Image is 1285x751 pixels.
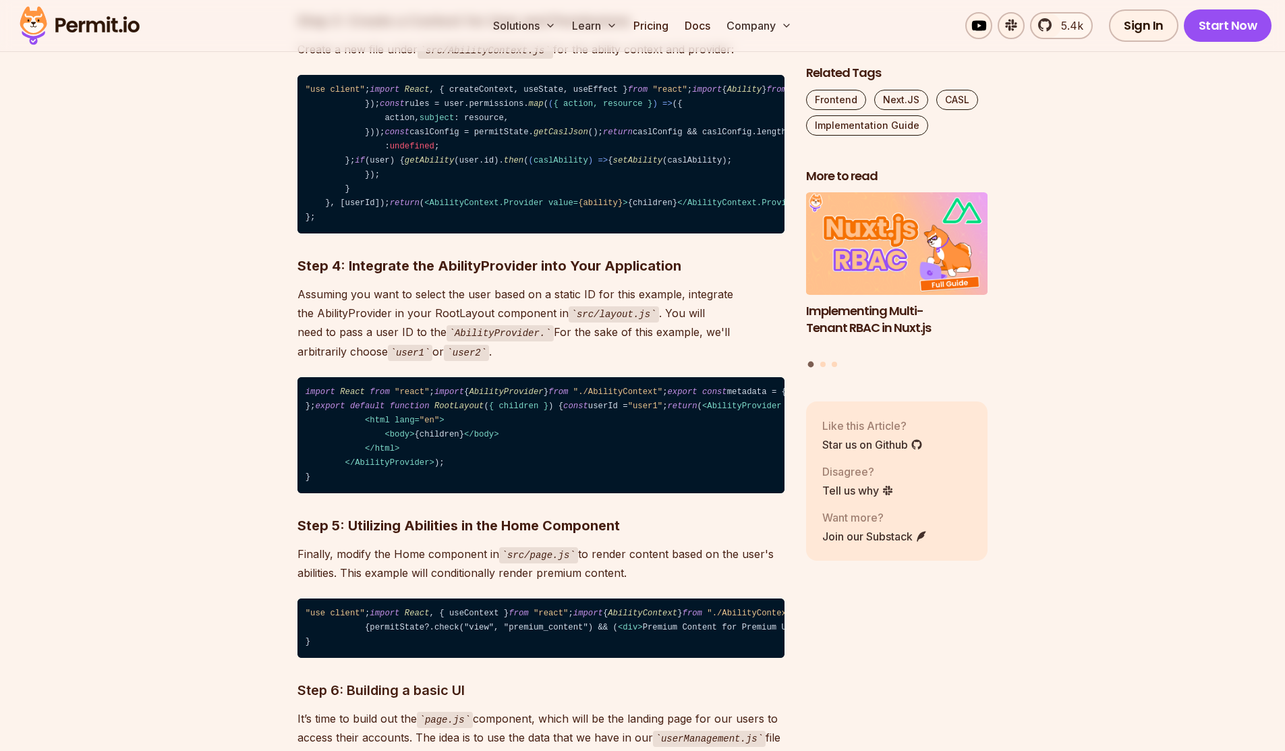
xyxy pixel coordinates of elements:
[806,168,988,185] h2: More to read
[623,623,637,632] span: div
[548,387,568,397] span: from
[936,90,978,110] a: CASL
[628,12,674,39] a: Pricing
[297,75,784,233] code: ; , { createContext, useState, useEffect } ; { } ; { getUserById } ; { , permitState } ; = (); = ...
[405,85,430,94] span: React
[806,90,866,110] a: Frontend
[370,609,399,618] span: import
[1109,9,1178,42] a: Sign In
[707,609,796,618] span: "./AbilityContext"
[806,115,928,136] a: Implementation Guide
[683,609,702,618] span: from
[365,444,399,453] span: </ >
[13,3,146,49] img: Permit logo
[677,198,806,208] span: </ >
[563,401,588,411] span: const
[297,258,681,274] strong: Step 4: Integrate the AbilityProvider into Your Application
[306,609,365,618] span: "use client"
[444,345,489,361] code: user2
[297,679,784,701] h3: Step 6: Building a basic UI
[418,43,553,59] code: src/AbilityContext.js
[569,306,659,323] code: src/layout.js
[534,156,588,165] span: caslAbility
[306,387,335,397] span: import
[534,609,568,618] span: "react"
[808,362,814,368] button: Go to slide 1
[469,387,543,397] span: AbilityProvider
[608,609,677,618] span: AbilityContext
[434,387,464,397] span: import
[424,198,806,208] span: {children}
[405,609,430,618] span: React
[430,198,544,208] span: AbilityContext.Provider
[297,377,784,493] code: ; { } ; metadata = { : , : , }; ( ) { userId = ; ( ); }
[297,285,784,362] p: Assuming you want to select the user based on a static ID for this example, integrate the Ability...
[573,609,603,618] span: import
[405,156,455,165] span: getAbility
[692,85,722,94] span: import
[534,128,588,137] span: getCaslJson
[822,482,894,499] a: Tell us why
[1184,9,1272,42] a: Start Now
[469,99,523,109] span: permissions
[757,128,787,137] span: length
[806,65,988,82] h2: Related Tags
[395,416,414,425] span: lang
[687,198,801,208] span: AbilityContext.Provider
[355,458,429,468] span: AbilityProvider
[390,198,420,208] span: return
[806,193,988,354] a: Implementing Multi-Tenant RBAC in Nuxt.jsImplementing Multi-Tenant RBAC in Nuxt.js
[447,325,554,341] code: AbilityProvider.
[417,712,474,728] code: page.js
[365,416,445,425] span: < = >
[370,387,389,397] span: from
[390,142,434,151] span: undefined
[434,401,484,411] span: RootLayout
[350,401,384,411] span: default
[548,99,673,109] span: ( ) =>
[667,401,697,411] span: return
[306,401,866,468] span: {children}
[380,99,405,109] span: const
[420,416,439,425] span: "en"
[345,458,434,468] span: </ >
[384,430,414,439] span: < >
[340,387,365,397] span: React
[567,12,623,39] button: Learn
[297,518,620,534] strong: Step 5: Utilizing Abilities in the Home Component
[707,401,781,411] span: AbilityProvider
[806,193,988,354] li: 1 of 3
[315,401,345,411] span: export
[484,156,494,165] span: id
[822,528,927,545] a: Join our Substack
[613,156,663,165] span: setAbility
[820,362,826,367] button: Go to slide 2
[553,99,652,109] span: { action, resource }
[628,401,662,411] span: "user1"
[388,345,433,361] code: user1
[424,198,627,208] span: < = >
[420,113,454,123] span: subject
[603,128,633,137] span: return
[509,609,528,618] span: from
[767,85,787,94] span: from
[628,85,648,94] span: from
[384,128,409,137] span: const
[529,156,608,165] span: ( ) =>
[1053,18,1083,34] span: 5.4k
[832,362,837,367] button: Go to slide 3
[806,303,988,337] h3: Implementing Multi-Tenant RBAC in Nuxt.js
[1030,12,1093,39] a: 5.4k
[822,509,927,526] p: Want more?
[874,90,928,110] a: Next.JS
[395,387,429,397] span: "react"
[806,193,988,370] div: Posts
[679,12,716,39] a: Docs
[578,198,623,208] span: {ability}
[390,430,409,439] span: body
[306,85,365,94] span: "use client"
[355,156,365,165] span: if
[806,193,988,296] img: Implementing Multi-Tenant RBAC in Nuxt.js
[702,401,866,411] span: < = >
[499,547,578,563] code: src/page.js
